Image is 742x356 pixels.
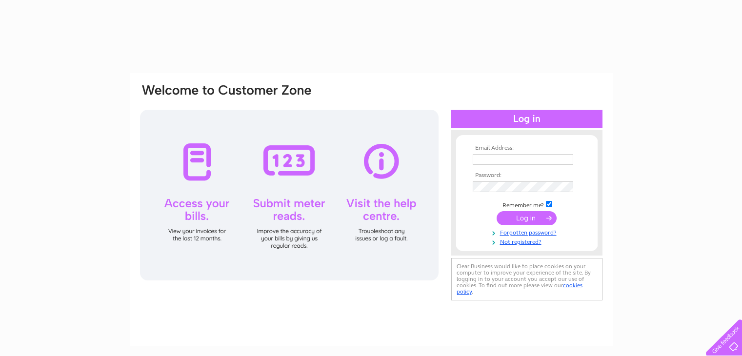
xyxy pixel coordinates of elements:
input: Submit [497,211,557,225]
th: Password: [470,172,583,179]
a: cookies policy [457,282,582,295]
a: Not registered? [473,237,583,246]
th: Email Address: [470,145,583,152]
a: Forgotten password? [473,227,583,237]
div: Clear Business would like to place cookies on your computer to improve your experience of the sit... [451,258,602,300]
td: Remember me? [470,199,583,209]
